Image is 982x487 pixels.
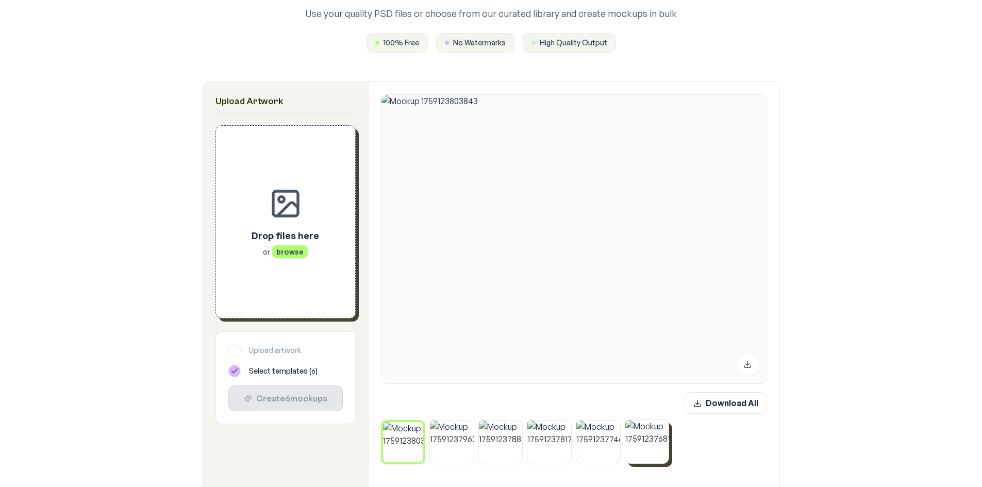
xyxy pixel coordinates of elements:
img: Mockup 1759123781741 [527,421,571,464]
span: No Watermarks [453,38,506,48]
span: 100% Free [384,38,419,48]
span: Select templates ( 6 ) [249,366,318,376]
div: Create 6 mockup s [237,392,334,405]
p: Drop files here [252,228,319,243]
img: Mockup 1759123803843 [381,95,767,383]
span: Upload artwork [249,345,301,356]
h2: Upload Artwork [215,94,356,109]
img: Mockup 1759123796341 [430,421,474,464]
button: Download mockup [737,354,758,375]
img: Mockup 1759123774659 [576,421,620,464]
p: or [252,247,319,257]
button: Create6mockups [228,385,343,411]
span: High Quality Output [540,38,607,48]
img: Mockup 1759123803843 [383,422,424,463]
button: Download All [685,392,767,414]
img: Mockup 1759123768780 [625,420,669,464]
span: browse [272,245,308,259]
img: Mockup 1759123788704 [479,421,523,464]
p: Use your quality PSD files or choose from our curated library and create mockups in bulk [260,6,722,21]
